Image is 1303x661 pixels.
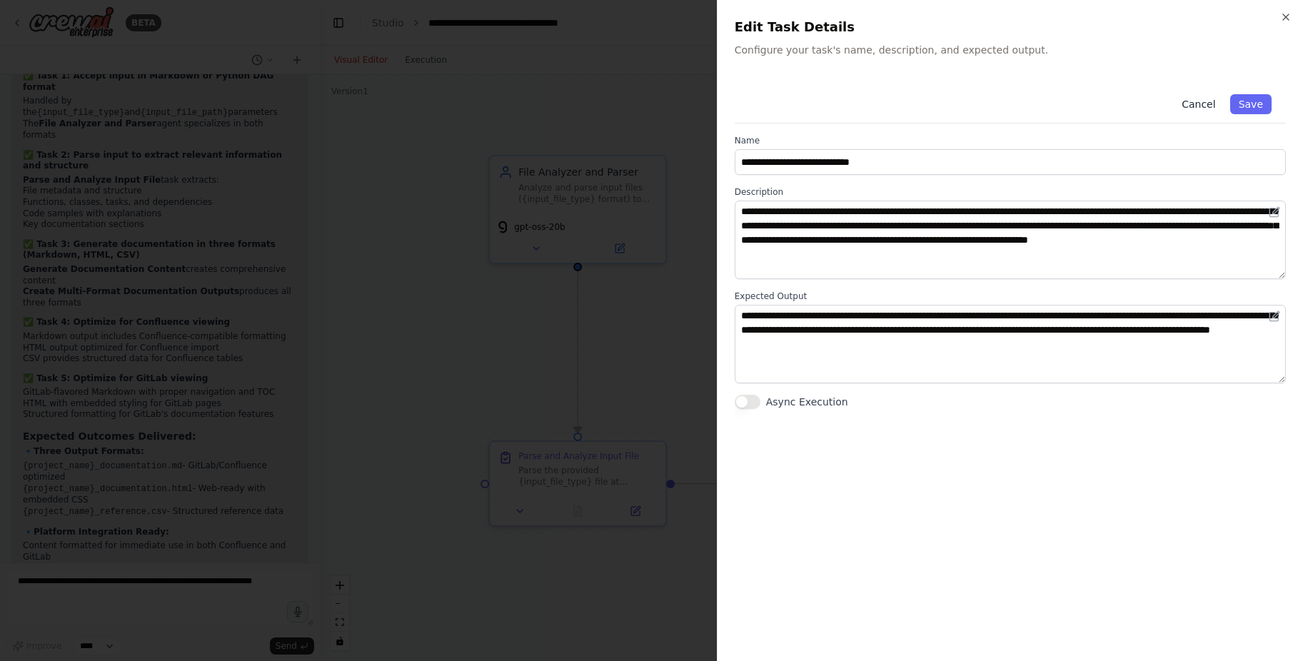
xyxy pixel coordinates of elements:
[735,186,1286,198] label: Description
[735,135,1286,146] label: Name
[1173,94,1224,114] button: Cancel
[1230,94,1272,114] button: Save
[735,43,1286,57] p: Configure your task's name, description, and expected output.
[1266,308,1283,325] button: Open in editor
[766,395,848,409] label: Async Execution
[1266,203,1283,221] button: Open in editor
[735,291,1286,302] label: Expected Output
[735,17,1286,37] h2: Edit Task Details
